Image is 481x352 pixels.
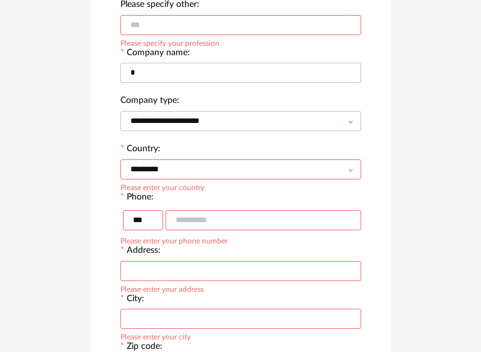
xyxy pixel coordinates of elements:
label: Company name: [120,48,190,60]
label: City: [120,294,144,306]
label: Company type: [120,96,179,107]
div: Please enter your city [120,331,191,341]
label: Address: [120,246,161,257]
div: Please enter your phone number [120,235,228,245]
div: Please enter your country [120,181,204,191]
div: Please enter your address [120,283,204,293]
label: Country: [120,144,161,156]
div: Please specify your profession [120,37,219,47]
label: Phone: [120,193,154,204]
